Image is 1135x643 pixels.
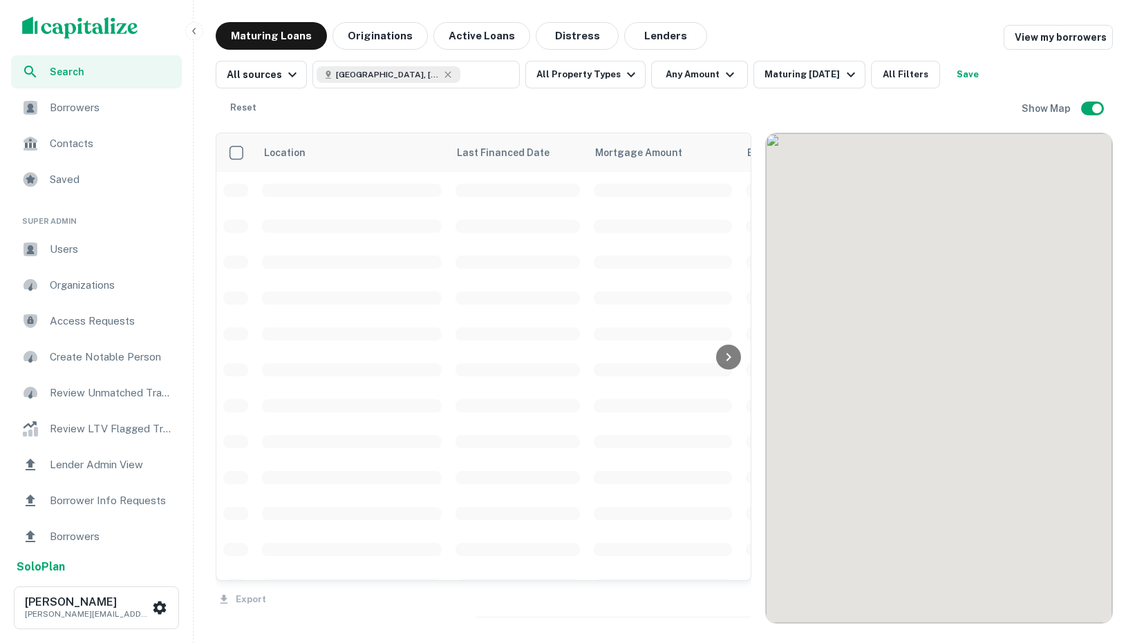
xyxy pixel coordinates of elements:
a: Borrowers [11,91,182,124]
img: capitalize-logo.png [22,17,138,39]
a: Saved [11,163,182,196]
span: Borrower [747,144,791,161]
button: Distress [536,22,619,50]
a: Organizations [11,269,182,302]
span: Organizations [50,277,173,294]
th: Location [255,133,449,172]
span: Mortgage Amount [595,144,700,161]
span: Borrower Info Requests [50,492,173,509]
a: Search [11,55,182,88]
button: Any Amount [651,61,748,88]
a: Users [11,233,182,266]
button: Active Loans [433,22,530,50]
span: Review LTV Flagged Transactions [50,421,173,437]
a: Lender Admin View [11,448,182,481]
span: [GEOGRAPHIC_DATA], [GEOGRAPHIC_DATA], [GEOGRAPHIC_DATA] [336,68,440,81]
iframe: Chat Widget [1066,532,1135,599]
a: Review Unmatched Transactions [11,376,182,410]
a: Contacts [11,127,182,160]
a: Review LTV Flagged Transactions [11,412,182,445]
th: Mortgage Amount [587,133,739,172]
span: Contacts [50,135,173,152]
span: Create Notable Person [50,349,173,365]
a: Borrower Info Requests [11,484,182,517]
div: 0 0 [766,133,1112,623]
div: All sources [227,66,301,83]
button: All Filters [871,61,940,88]
li: Super Admin [11,199,182,233]
span: Review Unmatched Transactions [50,385,173,401]
span: Borrowers [50,528,173,545]
button: Save your search to get updates of matches that match your search criteria. [946,61,990,88]
th: Last Financed Date [449,133,587,172]
h6: Show Map [1022,101,1073,116]
h6: [PERSON_NAME] [25,597,149,608]
a: View my borrowers [1004,25,1113,50]
div: Maturing [DATE] [765,66,859,83]
button: [PERSON_NAME][PERSON_NAME][EMAIL_ADDRESS][DOMAIN_NAME] [14,586,179,629]
button: Originations [332,22,428,50]
span: Search [50,64,173,79]
span: Lender Admin View [50,457,173,473]
span: Access Requests [50,313,173,329]
button: All Property Types [525,61,646,88]
a: SoloPlan [17,559,65,575]
span: Saved [50,171,173,188]
strong: Solo Plan [17,560,65,573]
span: Location [263,144,323,161]
a: Create Notable Person [11,340,182,374]
button: All sources [216,61,307,88]
span: Last Financed Date [457,144,567,161]
span: Borrowers [50,99,173,116]
button: Reset [221,94,265,122]
a: Access Requests [11,305,182,338]
p: [PERSON_NAME][EMAIL_ADDRESS][DOMAIN_NAME] [25,608,149,620]
a: Borrowers [11,520,182,553]
span: Users [50,241,173,258]
button: Maturing [DATE] [753,61,865,88]
button: Maturing Loans [216,22,327,50]
button: Lenders [624,22,707,50]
